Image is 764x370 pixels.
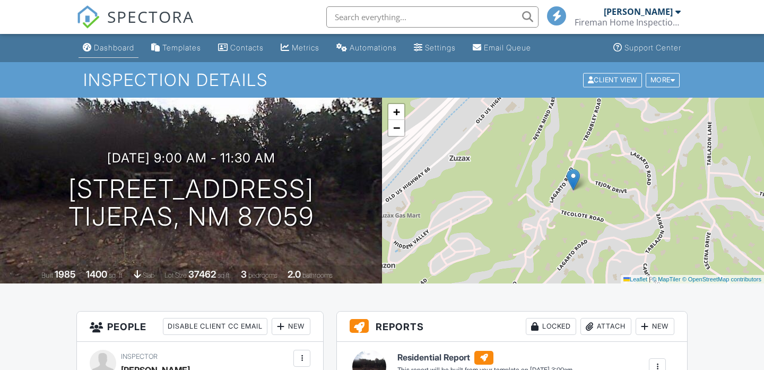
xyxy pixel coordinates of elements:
div: More [646,73,680,87]
div: Metrics [292,43,319,52]
div: [PERSON_NAME] [604,6,673,17]
a: © OpenStreetMap contributors [682,276,761,282]
a: Templates [147,38,205,58]
h3: Reports [337,312,687,342]
div: Dashboard [94,43,134,52]
a: SPECTORA [76,14,194,37]
h1: Inspection Details [83,71,681,89]
a: Settings [410,38,460,58]
span: bedrooms [248,271,277,279]
div: 2.0 [288,269,301,280]
div: Support Center [624,43,681,52]
img: Marker [567,169,580,191]
a: Metrics [276,38,324,58]
a: Email Queue [468,38,535,58]
span: − [393,121,400,134]
span: Built [41,271,53,279]
div: Email Queue [484,43,531,52]
h3: [DATE] 9:00 am - 11:30 am [107,151,275,165]
span: sq. ft. [109,271,124,279]
div: Automations [350,43,397,52]
a: © MapTiler [652,276,681,282]
div: New [636,318,674,335]
a: Support Center [609,38,685,58]
span: Inspector [121,352,158,360]
a: Dashboard [79,38,138,58]
div: Contacts [230,43,264,52]
h3: People [77,312,323,342]
div: 1985 [55,269,76,280]
div: Attach [580,318,631,335]
div: 3 [241,269,247,280]
a: Leaflet [623,276,647,282]
div: Client View [583,73,642,87]
a: Zoom out [388,120,404,136]
div: Templates [162,43,201,52]
input: Search everything... [326,6,539,28]
span: Lot Size [164,271,187,279]
span: sq.ft. [218,271,231,279]
a: Contacts [214,38,268,58]
div: 1400 [86,269,107,280]
div: New [272,318,310,335]
img: The Best Home Inspection Software - Spectora [76,5,100,29]
span: slab [143,271,154,279]
div: Disable Client CC Email [163,318,267,335]
div: 37462 [188,269,216,280]
div: Settings [425,43,456,52]
a: Client View [582,75,645,83]
div: Locked [526,318,576,335]
span: bathrooms [302,271,333,279]
span: | [649,276,650,282]
h1: [STREET_ADDRESS] Tijeras, NM 87059 [68,175,314,231]
a: Zoom in [388,104,404,120]
a: Automations (Basic) [332,38,401,58]
span: SPECTORA [107,5,194,28]
div: Fireman Home Inspections [575,17,681,28]
h6: Residential Report [397,351,572,365]
span: + [393,105,400,118]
